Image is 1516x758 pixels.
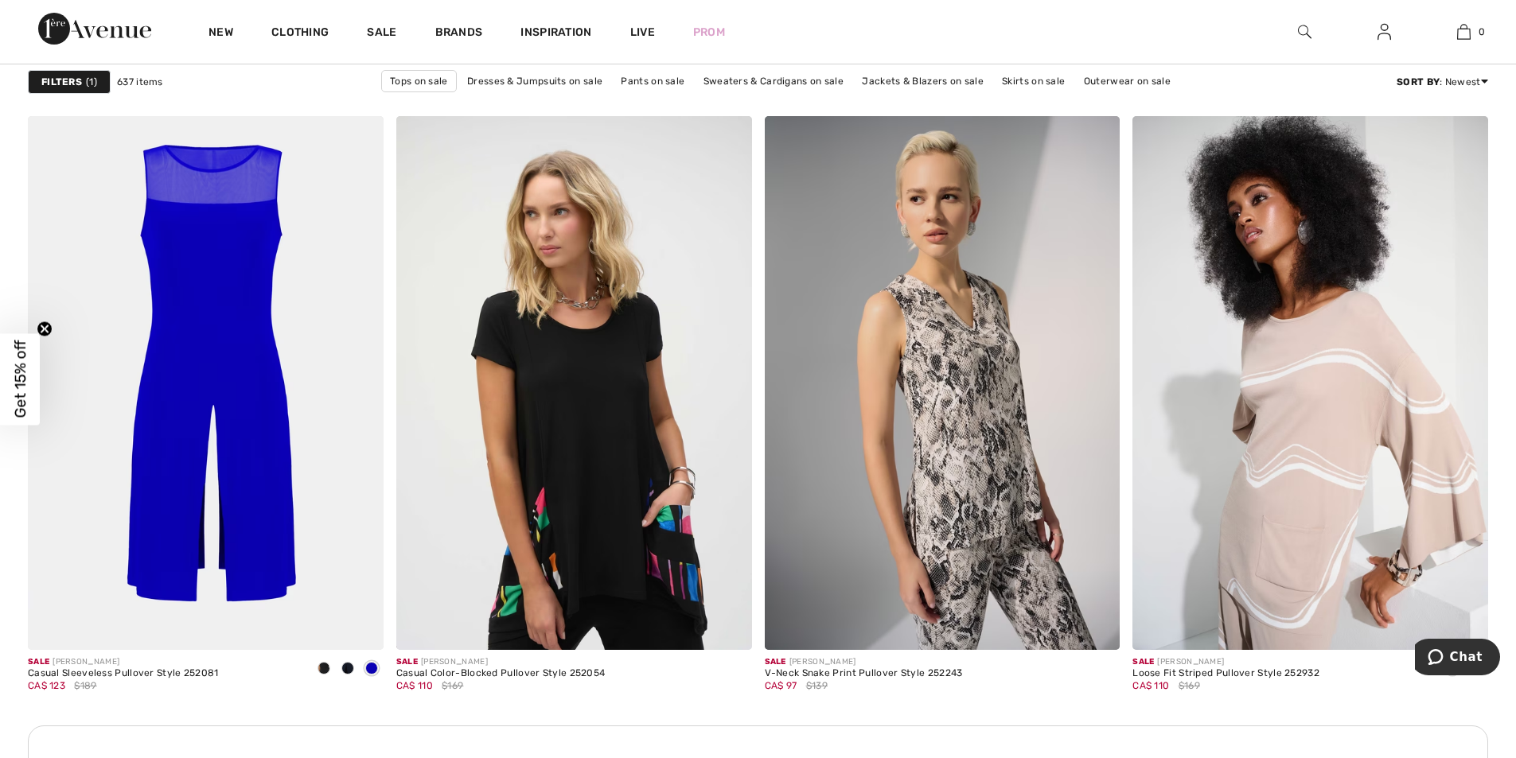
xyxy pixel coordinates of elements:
[1132,668,1319,679] div: Loose Fit Striped Pullover Style 252932
[765,656,963,668] div: [PERSON_NAME]
[37,321,53,336] button: Close teaser
[1397,76,1440,87] strong: Sort By
[1415,639,1500,678] iframe: Opens a widget where you can chat to one of our agents
[1378,22,1391,41] img: My Info
[765,657,786,667] span: Sale
[86,75,97,89] span: 1
[693,24,725,41] a: Prom
[613,71,692,91] a: Pants on sale
[28,680,65,691] span: CA$ 123
[38,13,151,45] img: 1ère Avenue
[28,656,219,668] div: [PERSON_NAME]
[1132,656,1319,668] div: [PERSON_NAME]
[1132,680,1169,691] span: CA$ 110
[1479,25,1485,39] span: 0
[312,656,336,682] div: Black
[28,657,49,667] span: Sale
[11,340,29,418] span: Get 15% off
[994,71,1073,91] a: Skirts on sale
[442,678,463,693] span: $169
[806,678,828,693] span: $139
[396,657,418,667] span: Sale
[765,680,797,691] span: CA$ 97
[435,25,483,42] a: Brands
[396,116,752,649] img: Casual Color-Blocked Pullover Style 252054. Black/Multi
[1457,22,1471,41] img: My Bag
[396,656,606,668] div: [PERSON_NAME]
[1076,71,1179,91] a: Outerwear on sale
[1132,657,1154,667] span: Sale
[765,668,963,679] div: V-Neck Snake Print Pullover Style 252243
[74,678,96,693] span: $189
[336,656,360,682] div: Midnight Blue
[381,70,457,92] a: Tops on sale
[696,71,852,91] a: Sweaters & Cardigans on sale
[28,116,384,649] img: Casual Sleeveless Pullover Style 252081. Black
[630,24,655,41] a: Live
[396,680,433,691] span: CA$ 110
[1179,678,1200,693] span: $169
[1298,22,1311,41] img: search the website
[1132,116,1488,649] img: Loose Fit Striped Pullover Style 252932. Dune/ecru
[459,71,610,91] a: Dresses & Jumpsuits on sale
[1365,22,1404,42] a: Sign In
[41,75,82,89] strong: Filters
[208,25,233,42] a: New
[854,71,992,91] a: Jackets & Blazers on sale
[396,668,606,679] div: Casual Color-Blocked Pullover Style 252054
[367,25,396,42] a: Sale
[1424,22,1502,41] a: 0
[360,656,384,682] div: Royal Sapphire 163
[765,116,1120,649] img: V-Neck Snake Print Pullover Style 252243. Beige/multi
[271,25,329,42] a: Clothing
[117,75,163,89] span: 637 items
[28,668,219,679] div: Casual Sleeveless Pullover Style 252081
[1397,75,1488,89] div: : Newest
[520,25,591,42] span: Inspiration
